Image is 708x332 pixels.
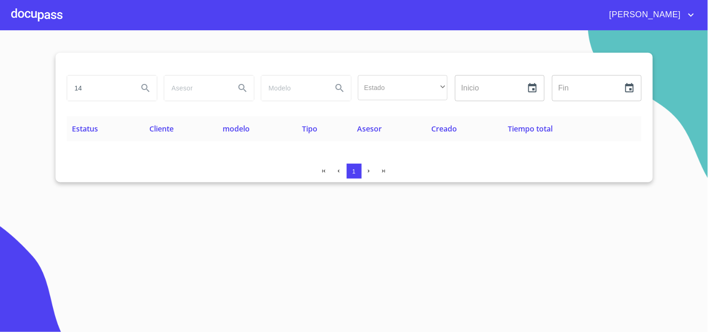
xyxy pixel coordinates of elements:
div: ​ [358,75,448,100]
span: Creado [432,124,457,134]
span: Cliente [149,124,174,134]
button: Search [231,77,254,99]
span: Asesor [357,124,382,134]
button: Search [134,77,157,99]
button: account of current user [603,7,697,22]
input: search [261,76,325,101]
button: Search [329,77,351,99]
button: 1 [347,164,362,179]
input: search [164,76,228,101]
span: modelo [223,124,250,134]
span: Estatus [72,124,98,134]
span: 1 [352,168,356,175]
span: [PERSON_NAME] [603,7,686,22]
span: Tiempo total [508,124,553,134]
span: Tipo [302,124,317,134]
input: search [67,76,131,101]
